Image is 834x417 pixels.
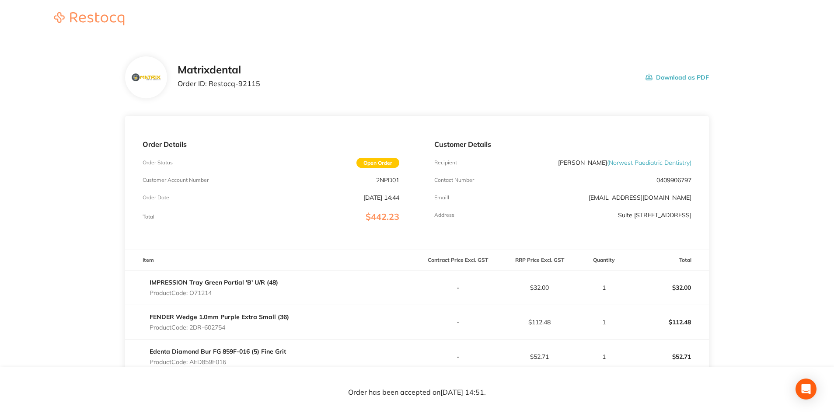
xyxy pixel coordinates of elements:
[581,353,627,360] p: 1
[628,312,708,333] p: $112.48
[796,379,817,400] div: Open Intercom Messenger
[143,160,173,166] p: Order Status
[499,250,580,271] th: RRP Price Excl. GST
[499,319,580,326] p: $112.48
[434,212,454,218] p: Address
[589,194,691,202] a: [EMAIL_ADDRESS][DOMAIN_NAME]
[581,284,627,291] p: 1
[125,250,417,271] th: Item
[132,74,160,82] img: c2YydnlvZQ
[417,353,498,360] p: -
[499,353,580,360] p: $52.71
[628,346,708,367] p: $52.71
[376,177,399,184] p: 2NPD01
[143,177,209,183] p: Customer Account Number
[417,319,498,326] p: -
[628,277,708,298] p: $32.00
[607,159,691,167] span: ( Norwest Paediatric Dentistry )
[417,250,499,271] th: Contract Price Excl. GST
[363,194,399,201] p: [DATE] 14:44
[417,284,498,291] p: -
[656,177,691,184] p: 0409906797
[618,212,691,219] p: Suite [STREET_ADDRESS]
[150,324,289,331] p: Product Code: 2DR-602754
[580,250,627,271] th: Quantity
[646,64,709,91] button: Download as PDF
[348,388,486,396] p: Order has been accepted on [DATE] 14:51 .
[558,159,691,166] p: [PERSON_NAME]
[150,289,278,296] p: Product Code: O71214
[150,313,289,321] a: FENDER Wedge 1.0mm Purple Extra Small (36)
[356,158,399,168] span: Open Order
[366,211,399,222] span: $442.23
[627,250,709,271] th: Total
[178,80,260,87] p: Order ID: Restocq- 92115
[178,64,260,76] h2: Matrixdental
[499,284,580,291] p: $32.00
[581,319,627,326] p: 1
[143,140,399,148] p: Order Details
[45,12,133,27] a: Restocq logo
[45,12,133,25] img: Restocq logo
[150,278,278,286] a: IMPRESSION Tray Green Partial 'B' U/R (48)
[434,160,457,166] p: Recipient
[143,214,154,220] p: Total
[150,347,286,355] a: Edenta Diamond Bur FG 859F-016 (5) Fine Grit
[143,195,169,201] p: Order Date
[434,195,449,201] p: Emaill
[434,140,691,148] p: Customer Details
[434,177,474,183] p: Contact Number
[150,358,286,365] p: Product Code: AED859F016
